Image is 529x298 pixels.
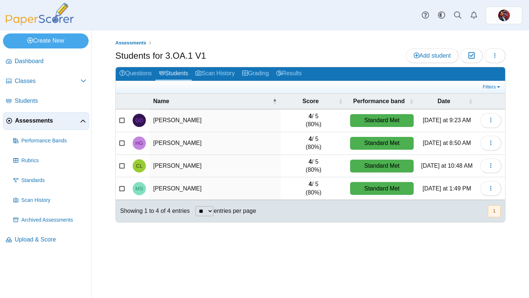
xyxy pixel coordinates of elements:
span: Archived Assessments [21,217,86,224]
span: Date [421,97,467,105]
span: Name : Activate to invert sorting [273,98,277,105]
a: Scan History [192,67,238,81]
span: Upload & Score [15,236,86,244]
span: Standards [21,177,86,184]
span: Performance band : Activate to sort [409,98,414,105]
nav: pagination [487,205,501,217]
a: Assessments [114,39,148,48]
td: / 5 (80%) [281,177,347,200]
span: Rubrics [21,157,86,164]
div: Showing 1 to 4 of 4 entries [116,200,190,222]
span: Add student [414,52,451,59]
td: [PERSON_NAME] [150,132,281,155]
div: Standard Met [350,182,414,195]
b: 4 [309,113,312,119]
span: Midori Smith [136,186,143,191]
span: Date : Activate to sort [468,98,473,105]
a: Results [273,67,305,81]
time: Oct 8, 2025 at 9:23 AM [423,117,471,123]
td: / 5 (80%) [281,155,347,178]
a: Add student [406,48,458,63]
a: PaperScorer [3,20,76,26]
a: Classes [3,73,89,90]
time: Oct 9, 2025 at 8:50 AM [423,140,471,146]
span: Name [153,97,271,105]
td: [PERSON_NAME] [150,109,281,132]
span: Performance band [350,97,408,105]
a: Upload & Score [3,231,89,249]
button: 1 [488,205,501,217]
a: Grading [238,67,273,81]
span: Performance Bands [21,137,86,145]
a: Archived Assessments [10,211,89,229]
span: Greg Mullen [498,10,510,21]
a: Alerts [466,7,482,23]
td: [PERSON_NAME] [150,155,281,178]
span: Cathleen Lynch [136,163,143,168]
img: PaperScorer [3,3,76,25]
a: Rubrics [10,152,89,170]
span: Henry Gallay [136,141,143,146]
b: 4 [309,136,312,142]
div: Standard Met [350,137,414,150]
td: / 5 (80%) [281,132,347,155]
td: [PERSON_NAME] [150,177,281,200]
time: Oct 9, 2025 at 1:49 PM [422,185,471,192]
td: / 5 (80%) [281,109,347,132]
span: Classes [15,77,80,85]
a: Standards [10,172,89,189]
h1: Students for 3.OA.1 V1 [115,50,206,62]
a: Students [155,67,192,81]
span: Scan History [21,197,86,204]
span: Assessments [15,117,80,125]
a: Questions [116,67,155,81]
div: Standard Met [350,160,414,172]
span: Glen Dietrich [136,118,143,123]
a: Performance Bands [10,132,89,150]
span: Score [284,97,337,105]
a: Students [3,92,89,110]
a: ps.yyrSfKExD6VWH9yo [486,7,522,24]
b: 4 [309,159,312,165]
a: Filters [481,83,503,91]
a: Create New [3,33,89,48]
span: Score : Activate to sort [338,98,343,105]
a: Scan History [10,192,89,209]
label: entries per page [213,208,256,214]
span: Students [15,97,86,105]
img: ps.yyrSfKExD6VWH9yo [498,10,510,21]
time: Oct 7, 2025 at 10:48 AM [421,163,472,169]
a: Dashboard [3,53,89,70]
span: Assessments [115,40,146,46]
b: 4 [309,181,312,187]
div: Standard Met [350,114,414,127]
a: Assessments [3,112,89,130]
span: Dashboard [15,57,86,65]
